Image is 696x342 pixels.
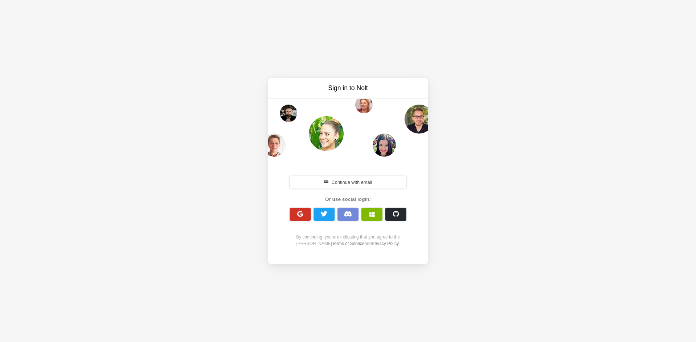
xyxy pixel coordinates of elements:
[286,196,410,203] div: Or use social login:
[332,241,364,246] a: Terms of Service
[287,84,409,93] h3: Sign in to Nolt
[372,241,398,246] a: Privacy Policy
[286,234,410,247] div: By continuing, you are indicating that you agree to the [PERSON_NAME] and .
[290,176,406,189] button: Continue with email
